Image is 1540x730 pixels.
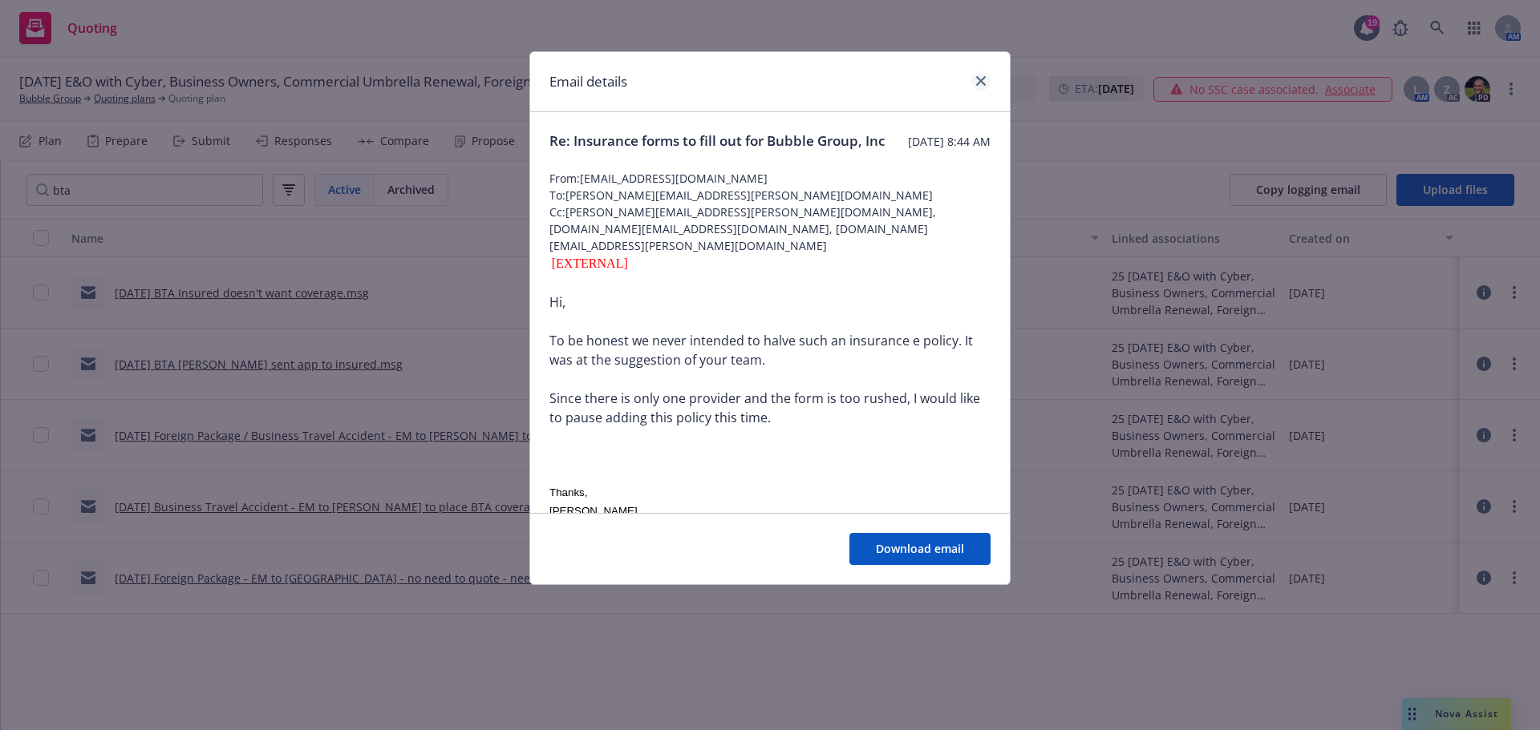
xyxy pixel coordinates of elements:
div: Hi, [549,292,991,312]
span: [DATE] 8:44 AM [908,133,991,150]
h1: Email details [549,71,627,92]
span: To: [PERSON_NAME][EMAIL_ADDRESS][PERSON_NAME][DOMAIN_NAME] [549,187,991,204]
button: Download email [849,533,991,565]
font: Thanks, [549,486,587,498]
font: [PERSON_NAME] [549,505,638,517]
div: Since there is only one provider and the form is too rushed, I would like to pause adding this po... [549,389,991,645]
span: Download email [876,541,964,556]
div: [EXTERNAL] [549,254,991,273]
a: close [971,71,991,91]
div: To be honest we never intended to halve such an insurance e policy. It was at the suggestion of y... [549,331,991,369]
span: Cc: [PERSON_NAME][EMAIL_ADDRESS][PERSON_NAME][DOMAIN_NAME], [DOMAIN_NAME][EMAIL_ADDRESS][DOMAIN_N... [549,204,991,254]
span: Re: Insurance forms to fill out for Bubble Group, Inc [549,131,885,151]
span: From: [EMAIL_ADDRESS][DOMAIN_NAME] [549,170,991,187]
